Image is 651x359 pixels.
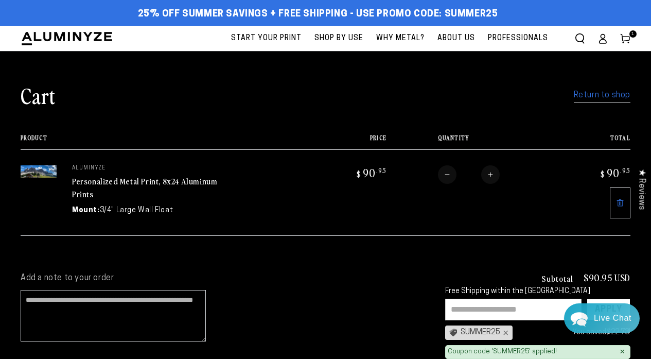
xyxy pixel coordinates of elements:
[448,348,557,356] div: Coupon code 'SUMMER25' applied!
[488,32,548,45] span: Professionals
[564,303,640,333] div: Chat widget toggle
[21,273,425,284] label: Add a note to your order
[226,26,307,51] a: Start Your Print
[315,134,387,149] th: Price
[595,299,622,320] div: Apply
[355,165,386,180] bdi: 90
[21,82,56,109] h1: Cart
[456,165,481,184] input: Quantity for Personalized Metal Print, 8x24 Aluminum Prints
[610,187,630,218] a: Remove 8"x24" Panoramic White Glossy Aluminyzed Photo
[138,9,498,20] span: 25% off Summer Savings + Free Shipping - Use Promo Code: SUMMER25
[231,32,302,45] span: Start Your Print
[594,303,631,333] div: Contact Us Directly
[314,32,363,45] span: Shop By Use
[432,26,480,51] a: About Us
[386,134,559,149] th: Quantity
[21,134,315,149] th: Product
[599,165,630,180] bdi: 90
[21,165,57,177] img: 8"x24" Panoramic White Glossy Aluminyzed Photo
[376,32,425,45] span: Why Metal?
[584,273,630,282] p: $90.95 USD
[309,26,368,51] a: Shop By Use
[437,32,475,45] span: About Us
[21,31,113,46] img: Aluminyze
[541,274,573,282] h3: Subtotal
[569,27,591,50] summary: Search our site
[445,287,630,296] div: Free Shipping within the [GEOGRAPHIC_DATA]
[601,169,605,179] span: $
[620,166,630,175] sup: .95
[631,30,635,38] span: 1
[500,329,508,337] div: ×
[72,165,226,172] p: aluminyze
[72,205,100,216] dt: Mount:
[376,166,386,175] sup: .95
[631,161,651,218] div: Click to open Judge.me floating reviews tab
[574,88,630,103] a: Return to shop
[559,134,630,149] th: Total
[357,169,361,179] span: $
[518,326,630,339] div: You saved !
[483,26,553,51] a: Professionals
[445,326,513,340] div: SUMMER25
[72,175,217,200] a: Personalized Metal Print, 8x24 Aluminum Prints
[371,26,430,51] a: Why Metal?
[620,348,625,356] div: ×
[100,205,173,216] dd: 3/4" Large Wall Float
